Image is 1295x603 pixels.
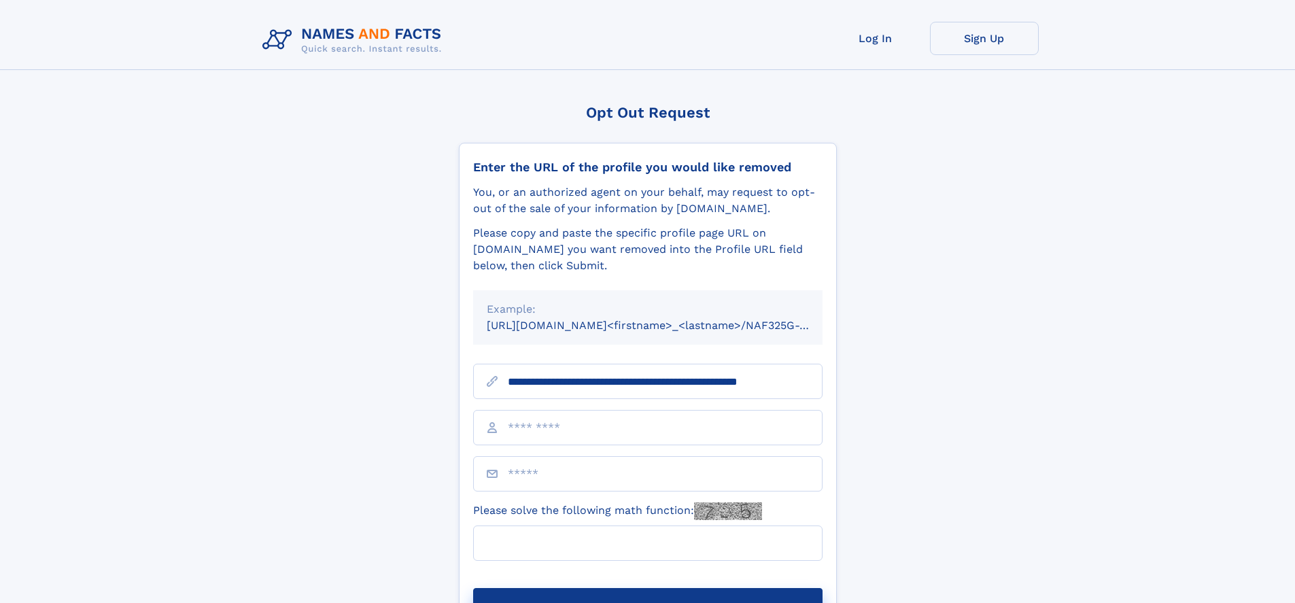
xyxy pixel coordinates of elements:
label: Please solve the following math function: [473,502,762,520]
div: Enter the URL of the profile you would like removed [473,160,823,175]
a: Log In [821,22,930,55]
img: Logo Names and Facts [257,22,453,58]
div: Example: [487,301,809,317]
div: Opt Out Request [459,104,837,121]
a: Sign Up [930,22,1039,55]
div: Please copy and paste the specific profile page URL on [DOMAIN_NAME] you want removed into the Pr... [473,225,823,274]
div: You, or an authorized agent on your behalf, may request to opt-out of the sale of your informatio... [473,184,823,217]
small: [URL][DOMAIN_NAME]<firstname>_<lastname>/NAF325G-xxxxxxxx [487,319,848,332]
